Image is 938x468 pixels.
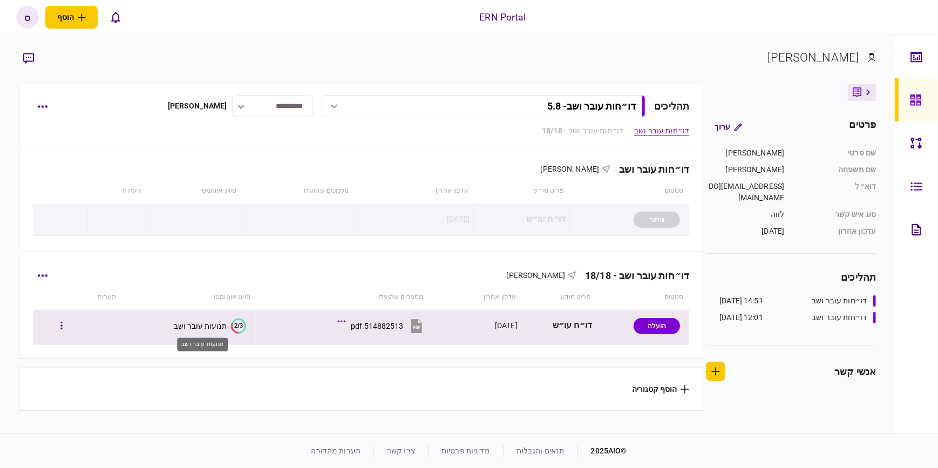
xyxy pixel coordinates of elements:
button: פתח תפריט להוספת לקוח [45,6,98,29]
div: © 2025 AIO [577,445,627,457]
div: 12:01 [DATE] [719,312,763,323]
span: [PERSON_NAME] [506,271,565,280]
div: [PERSON_NAME] [706,164,784,175]
div: דו״חות עובר ושב - 18/18 [576,270,689,281]
th: סיווג אוטומטי [147,179,242,204]
th: עדכון אחרון [355,179,474,204]
div: תנועות עובר ושב [174,322,227,330]
th: פריט מידע [521,285,596,310]
div: דו״ח עו״ש [478,207,566,232]
th: פריט מידע [474,179,570,204]
div: תהליכים [706,270,876,284]
a: מדיניות פרטיות [441,446,490,455]
div: [PERSON_NAME] [168,100,227,112]
div: [DATE] [447,214,470,225]
th: הערות [87,179,147,204]
a: צרו קשר [387,446,415,455]
a: דו״חות עובר ושב - 18/18 [542,125,623,137]
div: הועלה [634,318,680,334]
div: דו״חות עובר ושב [610,164,689,175]
a: דו״חות עובר ושב [634,125,689,137]
button: ס [16,6,39,29]
div: [DATE] [706,226,784,237]
th: סיווג אוטומטי [121,285,256,310]
div: [PERSON_NAME] [768,49,859,66]
text: 2/3 [234,322,243,329]
div: דו״חות עובר ושב [812,295,867,307]
div: דו״חות עובר ושב [812,312,867,323]
div: דוא״ל [795,181,876,204]
div: עדכון אחרון [795,226,876,237]
a: תנאים והגבלות [516,446,565,455]
div: שם פרטי [795,147,876,159]
span: [PERSON_NAME] [541,165,600,173]
div: לווה [706,209,784,220]
div: תהליכים [654,99,689,113]
div: שם משפחה [795,164,876,175]
div: 14:51 [DATE] [719,295,763,307]
th: הערות [76,285,121,310]
a: הערות מהדורה [311,446,361,455]
th: סטטוס [570,179,689,204]
div: סוג איש קשר [795,209,876,220]
button: הוסף קטגוריה [632,385,689,394]
th: עדכון אחרון [429,285,521,310]
div: וויתור [634,212,680,228]
a: דו״חות עובר ושב14:51 [DATE] [719,295,876,307]
div: דו״ח עו״ש [526,314,592,338]
div: פרטים [849,117,876,137]
th: סטטוס [596,285,689,310]
div: אנשי קשר [834,364,876,379]
th: מסמכים שהועלו [242,179,354,204]
th: מסמכים שהועלו [256,285,429,310]
div: [PERSON_NAME] [706,147,784,159]
button: 2/3תנועות עובר ושב [174,318,246,334]
a: דו״חות עובר ושב12:01 [DATE] [719,312,876,323]
button: 514882513.pdf [340,314,425,338]
div: דו״חות עובר ושב - 5.8 [547,100,636,112]
div: תנועות עובר ושב [177,338,228,351]
button: ערוך [706,117,751,137]
div: [EMAIL_ADDRESS][DOMAIN_NAME] [706,181,784,204]
div: ERN Portal [479,10,526,24]
div: [DATE] [495,320,518,331]
div: 514882513.pdf [351,322,403,330]
button: דו״חות עובר ושב- 5.8 [322,95,645,117]
button: פתח רשימת התראות [104,6,127,29]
